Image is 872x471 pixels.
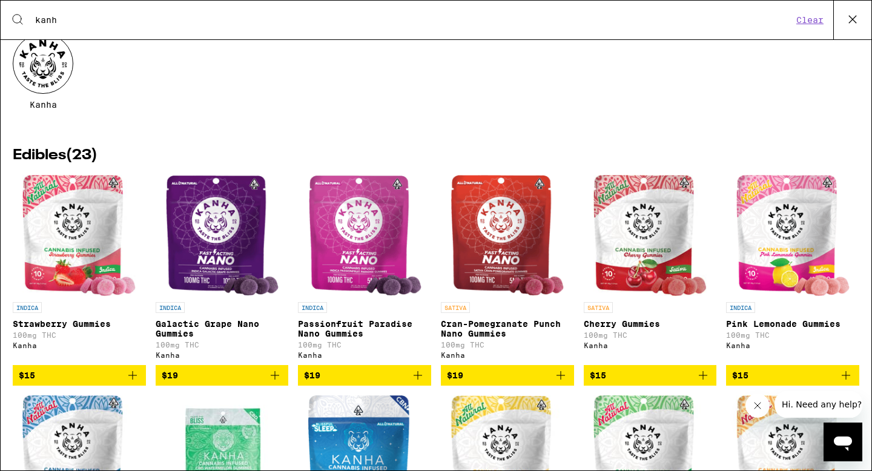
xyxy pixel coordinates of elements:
[298,341,431,349] p: 100mg THC
[162,371,178,380] span: $19
[156,319,289,338] p: Galactic Grape Nano Gummies
[298,319,431,338] p: Passionfruit Paradise Nano Gummies
[35,15,793,25] input: Search for products & categories
[736,175,850,296] img: Kanha - Pink Lemonade Gummies
[13,365,146,386] button: Add to bag
[593,175,707,296] img: Kanha - Cherry Gummies
[441,351,574,359] div: Kanha
[156,175,289,365] a: Open page for Galactic Grape Nano Gummies from Kanha
[726,341,859,349] div: Kanha
[441,319,574,338] p: Cran-Pomegranate Punch Nano Gummies
[13,331,146,339] p: 100mg THC
[441,302,470,313] p: SATIVA
[156,365,289,386] button: Add to bag
[19,371,35,380] span: $15
[824,423,862,461] iframe: Button to launch messaging window
[441,365,574,386] button: Add to bag
[584,319,717,329] p: Cherry Gummies
[441,175,574,365] a: Open page for Cran-Pomegranate Punch Nano Gummies from Kanha
[451,175,564,296] img: Kanha - Cran-Pomegranate Punch Nano Gummies
[13,175,146,365] a: Open page for Strawberry Gummies from Kanha
[590,371,606,380] span: $15
[298,365,431,386] button: Add to bag
[726,175,859,365] a: Open page for Pink Lemonade Gummies from Kanha
[156,351,289,359] div: Kanha
[22,175,136,296] img: Kanha - Strawberry Gummies
[726,319,859,329] p: Pink Lemonade Gummies
[726,302,755,313] p: INDICA
[745,394,770,418] iframe: Close message
[447,371,463,380] span: $19
[156,341,289,349] p: 100mg THC
[775,391,862,418] iframe: Message from company
[298,302,327,313] p: INDICA
[584,365,717,386] button: Add to bag
[13,148,859,163] h2: Edibles ( 23 )
[726,365,859,386] button: Add to bag
[165,175,279,296] img: Kanha - Galactic Grape Nano Gummies
[298,351,431,359] div: Kanha
[13,302,42,313] p: INDICA
[13,319,146,329] p: Strawberry Gummies
[584,331,717,339] p: 100mg THC
[156,302,185,313] p: INDICA
[584,341,717,349] div: Kanha
[30,100,57,110] span: Kanha
[584,302,613,313] p: SATIVA
[793,15,827,25] button: Clear
[584,175,717,365] a: Open page for Cherry Gummies from Kanha
[308,175,421,296] img: Kanha - Passionfruit Paradise Nano Gummies
[298,175,431,365] a: Open page for Passionfruit Paradise Nano Gummies from Kanha
[441,341,574,349] p: 100mg THC
[732,371,748,380] span: $15
[726,331,859,339] p: 100mg THC
[304,371,320,380] span: $19
[13,341,146,349] div: Kanha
